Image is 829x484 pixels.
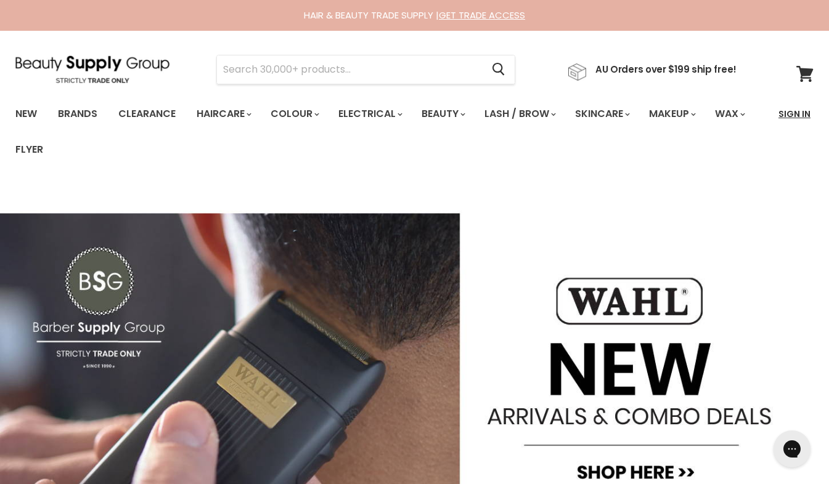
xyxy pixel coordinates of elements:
a: GET TRADE ACCESS [439,9,525,22]
a: Wax [706,101,753,127]
ul: Main menu [6,96,771,167]
form: Product [216,55,515,84]
a: Brands [49,101,107,127]
iframe: Gorgias live chat messenger [767,426,817,472]
input: Search [217,55,482,84]
a: Skincare [566,101,637,127]
a: Sign In [771,101,818,127]
a: Haircare [187,101,259,127]
a: New [6,101,46,127]
a: Flyer [6,137,52,163]
a: Beauty [412,101,473,127]
button: Search [482,55,515,84]
a: Colour [261,101,327,127]
a: Lash / Brow [475,101,563,127]
a: Electrical [329,101,410,127]
a: Clearance [109,101,185,127]
a: Makeup [640,101,703,127]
